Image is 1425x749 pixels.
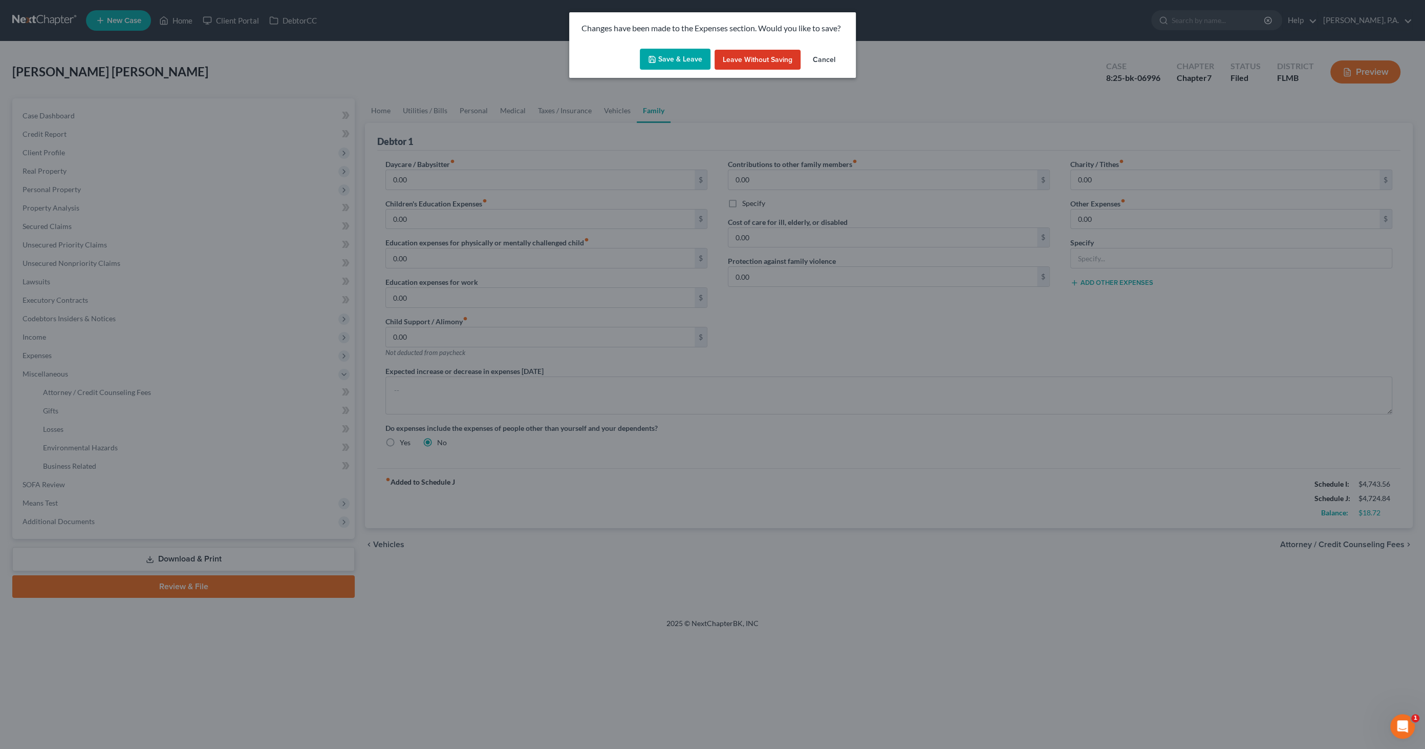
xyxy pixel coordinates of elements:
[1411,714,1419,722] span: 1
[1390,714,1415,739] iframe: Intercom live chat
[640,49,710,70] button: Save & Leave
[581,23,844,34] p: Changes have been made to the Expenses section. Would you like to save?
[715,50,801,70] button: Leave without Saving
[805,50,844,70] button: Cancel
